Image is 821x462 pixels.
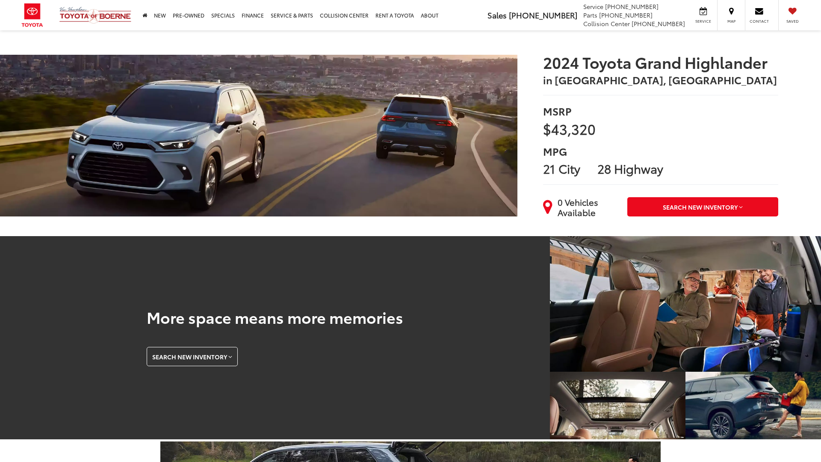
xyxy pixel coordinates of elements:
span: Service [583,2,603,11]
button: Search New Inventory [147,347,238,366]
span: [PHONE_NUMBER] [632,19,685,28]
span: Contact [750,18,769,24]
p: $43,320 [543,122,778,136]
span: Collision Center [583,19,630,28]
h3: MPG [543,146,778,156]
p: 21 City [543,162,580,174]
span: Map [722,18,741,24]
span: Service [694,18,713,24]
span: in [GEOGRAPHIC_DATA], [GEOGRAPHIC_DATA] [543,74,778,85]
span: Parts [583,11,597,19]
span: [PHONE_NUMBER] [509,9,577,21]
span: [PHONE_NUMBER] [605,2,659,11]
p: 28 Highway [597,162,778,174]
button: Search New Inventory [627,197,778,216]
span: Search New Inventory [663,203,738,211]
span: 2024 Toyota Grand Highlander [543,54,778,70]
span: Saved [783,18,802,24]
h3: MSRP [543,106,778,116]
h2: More space means more memories [147,309,403,325]
span: Search New Inventory [152,352,227,361]
span: Sales [487,9,507,21]
img: Vic Vaughan Toyota of Boerne [59,6,132,24]
span: 0 Vehicles Available [558,197,620,217]
span: [PHONE_NUMBER] [599,11,653,19]
i: Vehicles Available [543,199,552,215]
